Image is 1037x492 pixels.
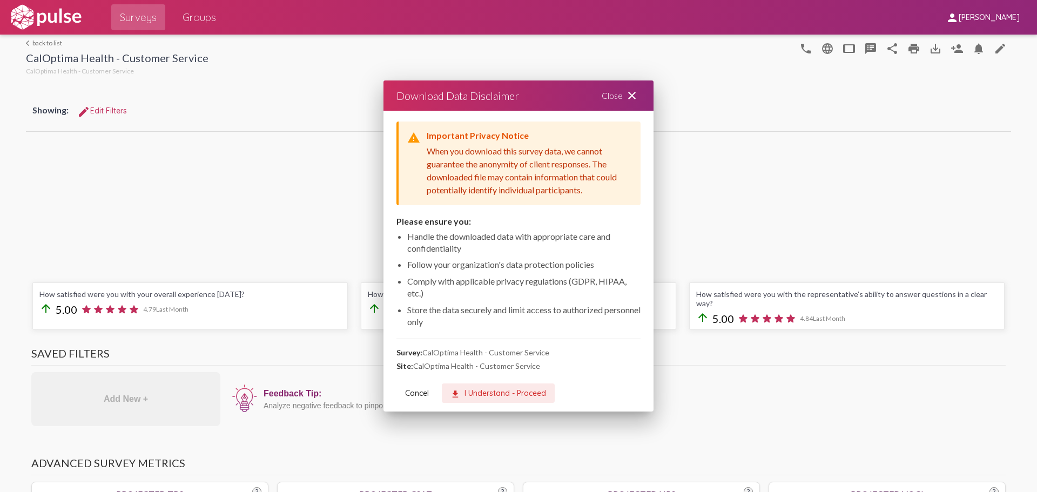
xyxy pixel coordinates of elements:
[143,305,188,313] span: 4.79
[396,348,641,357] div: CalOptima Health - Customer Service
[31,456,1006,475] h3: Advanced Survey Metrics
[625,89,638,102] mat-icon: close
[407,275,641,300] li: Comply with applicable privacy regulations (GDPR, HIPAA, etc.)
[407,131,420,144] mat-icon: warning
[442,383,555,403] button: I Understand - Proceed
[450,388,546,398] span: I Understand - Proceed
[396,87,519,104] div: Download Data Disclaimer
[264,389,1000,399] div: Feedback Tip:
[946,11,959,24] mat-icon: person
[396,216,641,226] div: Please ensure you:
[396,348,422,357] strong: Survey:
[994,42,1007,55] mat-icon: edit
[405,388,429,398] span: Cancel
[31,372,220,426] div: Add New +
[77,105,90,118] mat-icon: Edit Filters
[821,42,834,55] mat-icon: language
[589,80,654,111] div: Close
[712,312,734,325] span: 5.00
[9,4,83,31] img: white-logo.svg
[39,289,341,299] div: How satisfied were you with your overall experience [DATE]?
[396,383,437,403] button: Cancel
[368,289,669,299] div: How satisfied were you with the representative’s ability to understand your needs?
[26,39,208,47] a: back to list
[427,145,632,197] div: When you download this survey data, we cannot guarantee the anonymity of client responses. The do...
[843,42,856,55] mat-icon: tablet
[696,289,998,308] div: How satisfied were you with the representative’s ability to answer questions in a clear way?
[450,389,460,399] mat-icon: download
[231,383,258,414] img: icon12.png
[800,314,845,322] span: 4.84
[26,67,134,75] span: CalOptima Health - Customer Service
[407,259,641,271] li: Follow your organization's data protection policies
[799,42,812,55] mat-icon: language
[396,361,641,370] div: CalOptima Health - Customer Service
[864,42,877,55] mat-icon: speaker_notes
[39,302,52,315] mat-icon: arrow_upward
[396,361,413,370] strong: Site:
[264,401,1000,410] div: Analyze negative feedback to pinpoint areas where staff training may be needed.
[886,42,899,55] mat-icon: Share
[951,42,964,55] mat-icon: Person
[813,314,845,322] span: Last Month
[77,106,127,116] span: Edit Filters
[407,231,641,255] li: Handle the downloaded data with appropriate care and confidentiality
[183,8,216,27] span: Groups
[696,311,709,324] mat-icon: arrow_upward
[26,51,208,67] div: CalOptima Health - Customer Service
[368,302,381,315] mat-icon: arrow_upward
[907,42,920,55] mat-icon: print
[156,305,188,313] span: Last Month
[959,13,1020,23] span: [PERSON_NAME]
[427,130,632,140] div: Important Privacy Notice
[56,303,77,316] span: 5.00
[32,105,69,115] span: Showing:
[972,42,985,55] mat-icon: Bell
[929,42,942,55] mat-icon: Download
[26,40,32,46] mat-icon: arrow_back_ios
[407,304,641,328] li: Store the data securely and limit access to authorized personnel only
[31,347,1006,366] h3: Saved Filters
[120,8,157,27] span: Surveys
